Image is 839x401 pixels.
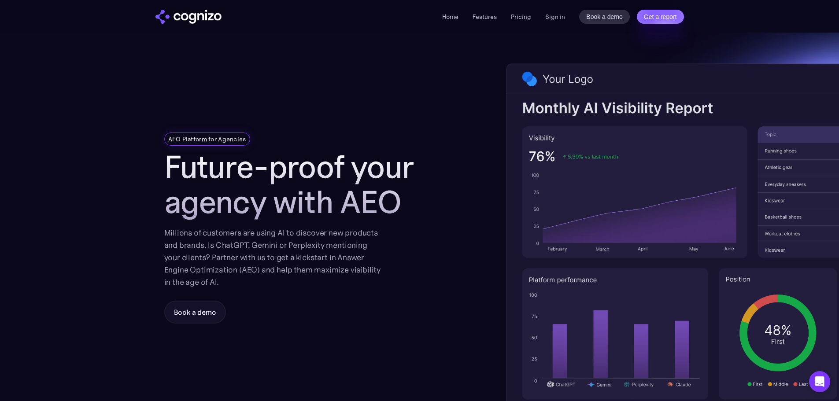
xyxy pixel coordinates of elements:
a: Home [442,13,458,21]
div: AEO Platform for Agencies [168,135,246,143]
a: Pricing [511,13,531,21]
div: Millions of customers are using AI to discover new products and brands. Is ChatGPT, Gemini or Per... [164,227,381,288]
img: cognizo logo [155,10,222,24]
a: home [155,10,222,24]
div: Open Intercom Messenger [809,371,830,392]
a: Features [473,13,497,21]
a: Sign in [545,11,565,22]
div: Book a demo [174,307,216,317]
a: Get a report [637,10,684,24]
a: Book a demo [164,301,226,324]
h1: Future-proof your agency with AEO [164,149,437,220]
a: Book a demo [579,10,630,24]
